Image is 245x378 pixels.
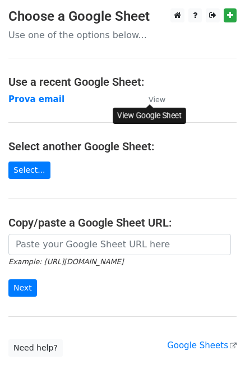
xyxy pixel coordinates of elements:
input: Next [8,279,37,297]
h3: Choose a Google Sheet [8,8,237,25]
a: View [137,94,165,104]
a: Need help? [8,339,63,357]
small: View [149,95,165,104]
div: View Google Sheet [113,108,186,124]
h4: Copy/paste a Google Sheet URL: [8,216,237,229]
h4: Select another Google Sheet: [8,140,237,153]
a: Select... [8,162,50,179]
input: Paste your Google Sheet URL here [8,234,231,255]
p: Use one of the options below... [8,29,237,41]
a: Prova email [8,94,64,104]
h4: Use a recent Google Sheet: [8,75,237,89]
small: Example: [URL][DOMAIN_NAME] [8,257,123,266]
a: Google Sheets [167,340,237,351]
